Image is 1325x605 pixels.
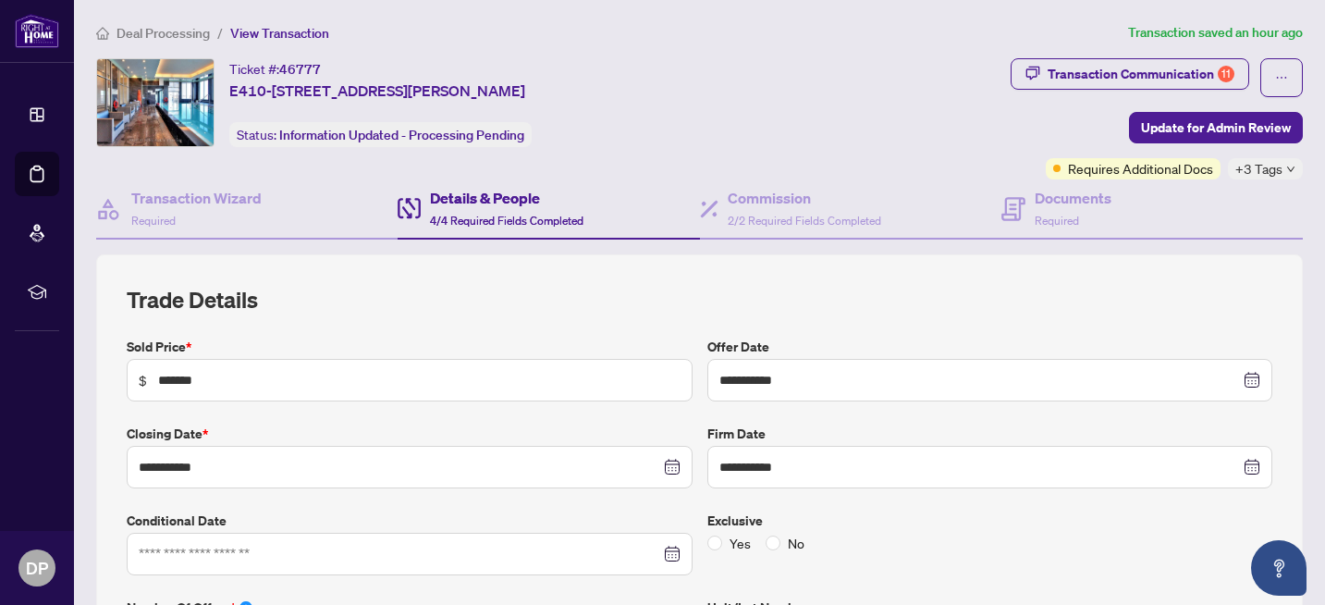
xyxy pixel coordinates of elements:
[1141,113,1291,142] span: Update for Admin Review
[230,25,329,42] span: View Transaction
[96,27,109,40] span: home
[279,61,321,78] span: 46777
[217,22,223,43] li: /
[127,424,693,444] label: Closing Date
[279,127,524,143] span: Information Updated - Processing Pending
[15,14,59,48] img: logo
[430,187,583,209] h4: Details & People
[229,80,525,102] span: E410-[STREET_ADDRESS][PERSON_NAME]
[1286,165,1295,174] span: down
[722,533,758,553] span: Yes
[117,25,210,42] span: Deal Processing
[1129,112,1303,143] button: Update for Admin Review
[1035,187,1111,209] h4: Documents
[139,370,147,390] span: $
[26,555,48,581] span: DP
[229,122,532,147] div: Status:
[1275,71,1288,84] span: ellipsis
[1048,59,1234,89] div: Transaction Communication
[131,214,176,228] span: Required
[1128,22,1303,43] article: Transaction saved an hour ago
[1035,214,1079,228] span: Required
[1251,540,1307,596] button: Open asap
[1011,58,1249,90] button: Transaction Communication11
[707,424,1273,444] label: Firm Date
[728,187,881,209] h4: Commission
[728,214,881,228] span: 2/2 Required Fields Completed
[127,511,693,531] label: Conditional Date
[97,59,214,146] img: IMG-C12279626_1.jpg
[707,337,1273,357] label: Offer Date
[229,58,321,80] div: Ticket #:
[1235,158,1282,179] span: +3 Tags
[430,214,583,228] span: 4/4 Required Fields Completed
[127,285,1272,315] h2: Trade Details
[1218,66,1234,82] div: 11
[127,337,693,357] label: Sold Price
[131,187,262,209] h4: Transaction Wizard
[1068,158,1213,179] span: Requires Additional Docs
[780,533,812,553] span: No
[707,511,1273,531] label: Exclusive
